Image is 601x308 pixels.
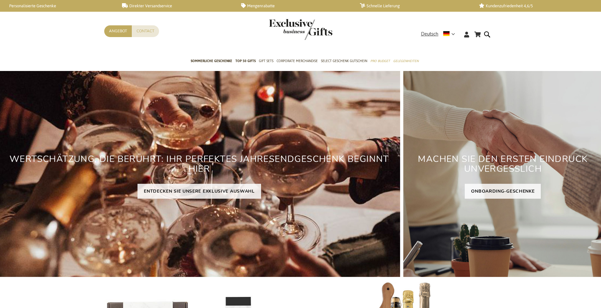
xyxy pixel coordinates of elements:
[421,30,438,38] span: Deutsch
[235,54,256,69] a: TOP 50 Gifts
[277,54,318,69] a: Corporate Merchandise
[465,184,541,199] a: ONBOARDING-GESCHENKE
[479,3,588,9] a: Kundenzufriedenheit 4,6/5
[104,25,132,37] a: Angebot
[321,58,367,64] span: Select Geschenk Gutschein
[393,54,419,69] a: Gelegenheiten
[360,3,469,9] a: Schnelle Lieferung
[321,54,367,69] a: Select Geschenk Gutschein
[269,19,332,40] img: Exclusive Business gifts logo
[122,3,231,9] a: Direkter Versandservice
[269,19,301,40] a: store logo
[235,58,256,64] span: TOP 50 Gifts
[132,25,159,37] a: Contact
[137,184,261,199] a: ENTDECKEN SIE UNSERE EXKLUSIVE AUSWAHL
[259,58,273,64] span: Gift Sets
[370,54,390,69] a: Pro Budget
[259,54,273,69] a: Gift Sets
[191,54,232,69] a: Sommerliche geschenke
[370,58,390,64] span: Pro Budget
[241,3,350,9] a: Mengenrabatte
[3,3,112,9] a: Personalisierte Geschenke
[191,58,232,64] span: Sommerliche geschenke
[277,58,318,64] span: Corporate Merchandise
[393,58,419,64] span: Gelegenheiten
